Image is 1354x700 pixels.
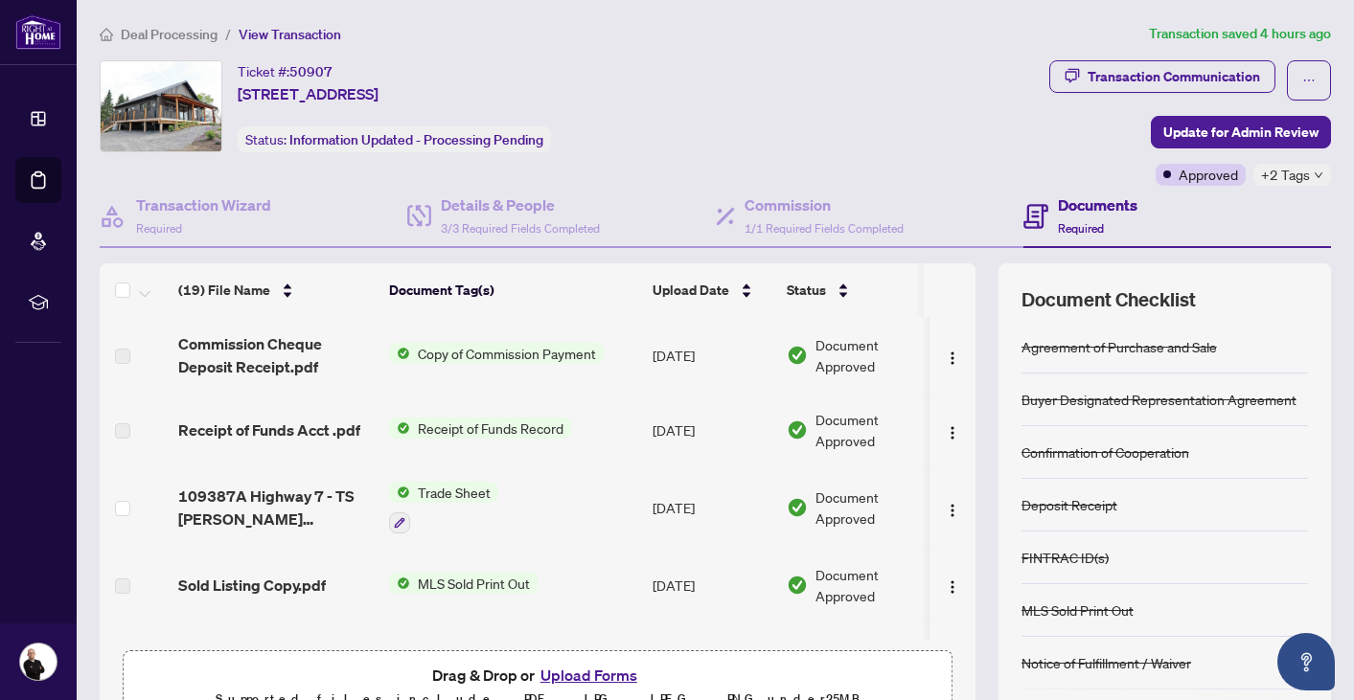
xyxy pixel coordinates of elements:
img: Status Icon [389,343,410,364]
div: Notice of Fulfillment / Waiver [1021,652,1191,673]
span: 50907 [289,63,333,80]
span: Commission Cheque Deposit Receipt.pdf [178,332,374,378]
div: Confirmation of Cooperation [1021,441,1189,463]
span: home [100,28,113,41]
span: Status [787,280,826,301]
img: Profile Icon [20,644,57,680]
img: Document Status [787,345,808,366]
span: Document Approved [815,409,934,451]
button: Update for Admin Review [1151,116,1331,148]
div: Deposit Receipt [1021,494,1117,515]
span: Sold Listing Copy.pdf [178,574,326,597]
td: [DATE] [645,317,779,394]
button: Open asap [1277,633,1335,690]
span: down [1314,170,1323,180]
h4: Commission [745,193,904,216]
span: Copy of Commission Payment [410,343,604,364]
th: Upload Date [645,263,779,317]
span: Receipt of Funds Record [410,418,571,439]
span: View Transaction [239,26,341,43]
span: 109387A Highway 7 - TS [PERSON_NAME] SIGNED.pdf [178,485,374,531]
button: Logo [937,570,968,600]
button: Logo [937,415,968,445]
img: Logo [945,579,960,595]
span: Required [1058,221,1104,236]
img: Logo [945,503,960,518]
span: [STREET_ADDRESS] [238,82,379,105]
span: Document Approved [815,334,934,376]
span: (19) File Name [178,280,270,301]
span: Deal Processing [121,26,218,43]
span: Document Approved [815,639,934,681]
img: Document Status [787,575,808,596]
th: (19) File Name [171,263,381,317]
button: Status IconCopy of Commission Payment [389,343,604,364]
td: [DATE] [645,621,779,698]
div: Transaction Communication [1088,61,1260,92]
div: FINTRAC ID(s) [1021,547,1109,568]
span: +2 Tags [1261,164,1310,186]
div: MLS Sold Print Out [1021,599,1134,621]
span: ellipsis [1302,74,1316,87]
span: Receipt of Funds Acct .pdf [178,418,360,441]
img: logo [15,14,61,50]
span: Document Checklist [1021,286,1196,313]
button: Logo [937,492,968,523]
span: Document Approved [815,486,934,529]
button: Upload Forms [535,663,643,688]
span: Approved [1179,164,1238,185]
span: Drag & Drop or [432,663,643,688]
div: Agreement of Purchase and Sale [1021,336,1217,357]
div: Status: [238,126,551,152]
th: Status [779,263,942,317]
button: Status IconTrade Sheet [389,482,498,533]
img: Document Status [787,497,808,518]
span: 109387A Hwy 7 Trade Sheet for signature.pdf [178,637,374,683]
span: Information Updated - Processing Pending [289,131,543,148]
article: Transaction saved 4 hours ago [1149,23,1331,45]
h4: Details & People [441,193,600,216]
img: Document Status [787,419,808,440]
button: Status IconMLS Sold Print Out [389,573,538,594]
span: Document Approved [815,564,934,606]
span: Required [136,221,182,236]
button: Status IconReceipt of Funds Record [389,418,571,439]
div: Ticket #: [238,60,333,82]
td: [DATE] [645,466,779,549]
span: Upload Date [653,280,729,301]
img: Logo [945,425,960,440]
th: Document Tag(s) [381,263,645,317]
span: Trade Sheet [410,482,498,503]
span: Update for Admin Review [1163,117,1319,147]
img: Status Icon [389,573,410,594]
h4: Documents [1058,193,1137,216]
img: Status Icon [389,482,410,503]
span: 1/1 Required Fields Completed [745,221,904,236]
div: Buyer Designated Representation Agreement [1021,389,1297,410]
img: IMG-X12094157_1.jpg [101,61,221,151]
li: / [225,23,231,45]
td: [DATE] [645,549,779,621]
button: Logo [937,340,968,371]
button: Transaction Communication [1049,60,1275,93]
span: 3/3 Required Fields Completed [441,221,600,236]
img: Logo [945,350,960,366]
td: [DATE] [645,394,779,466]
img: Status Icon [389,418,410,439]
span: MLS Sold Print Out [410,573,538,594]
h4: Transaction Wizard [136,193,271,216]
